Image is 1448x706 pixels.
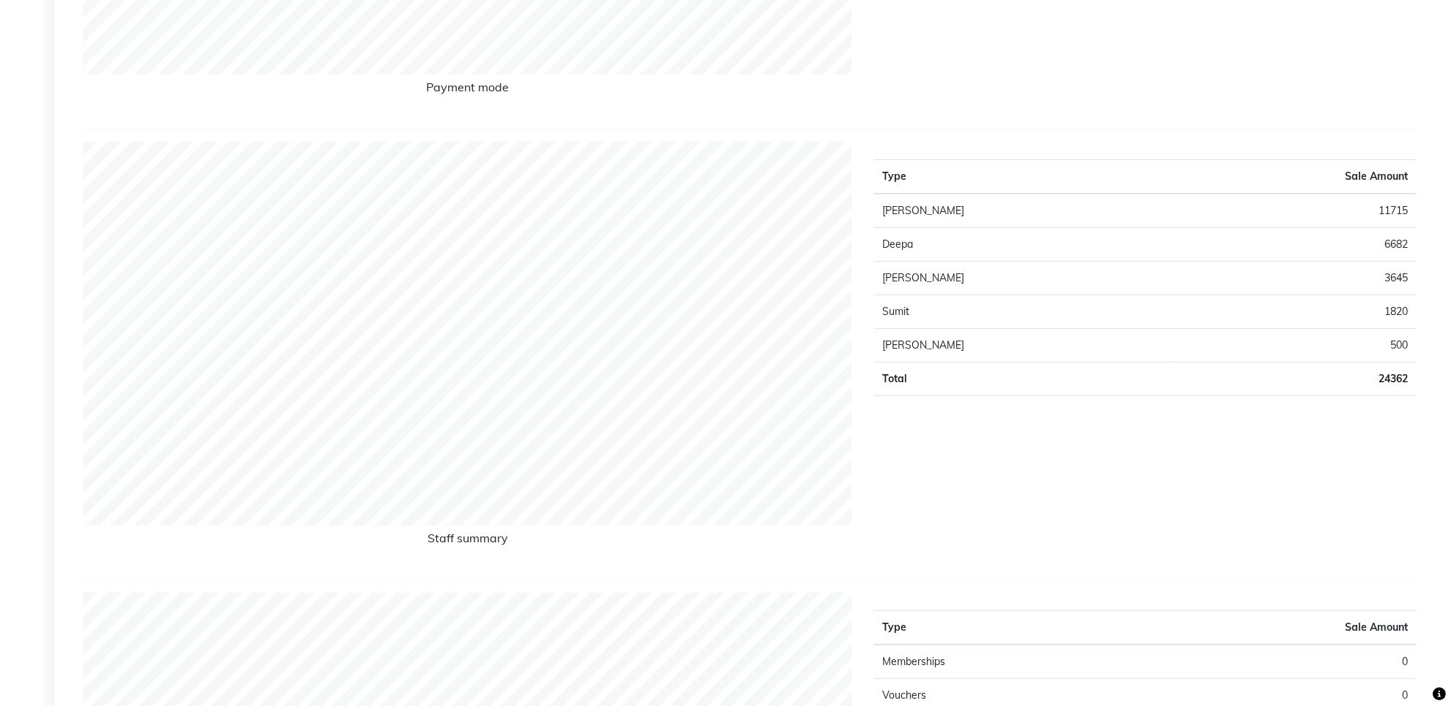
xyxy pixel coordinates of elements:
td: 6682 [1174,228,1417,262]
td: 500 [1174,329,1417,363]
td: Sumit [874,295,1174,329]
td: 24362 [1174,363,1417,396]
td: 11715 [1174,194,1417,228]
td: Deepa [874,228,1174,262]
td: [PERSON_NAME] [874,329,1174,363]
td: [PERSON_NAME] [874,194,1174,228]
td: 3645 [1174,262,1417,295]
td: Total [874,363,1174,396]
h6: Staff summary [83,531,852,551]
th: Type [874,611,1145,645]
th: Type [874,160,1174,194]
td: 1820 [1174,295,1417,329]
td: Memberships [874,645,1145,679]
h6: Payment mode [83,80,852,100]
th: Sale Amount [1145,611,1417,645]
td: 0 [1145,645,1417,679]
th: Sale Amount [1174,160,1417,194]
td: [PERSON_NAME] [874,262,1174,295]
